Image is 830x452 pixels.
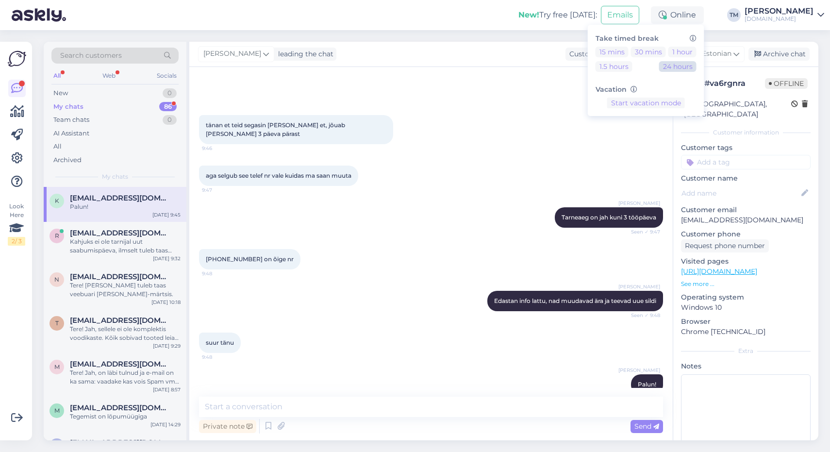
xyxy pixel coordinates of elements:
[163,88,177,98] div: 0
[153,342,181,350] div: [DATE] 9:29
[70,360,171,368] span: Marilehtonen@hotmail.com
[518,9,597,21] div: Try free [DATE]:
[151,299,181,306] div: [DATE] 10:18
[681,361,811,371] p: Notes
[681,267,757,276] a: [URL][DOMAIN_NAME]
[668,47,697,57] button: 1 hour
[70,272,171,281] span: nigulkelly@gmail.com
[274,49,333,59] div: leading the chat
[70,229,171,237] span: ruuta.joonas@Łgmail.com
[70,368,181,386] div: Tere! Jah, on läbi tulnud ja e-mail on ka sama: vaadake kas vois Spam vms kausta minna tellimus?
[562,214,656,221] span: Tarneaeg on jah kuni 3 tööpäeva
[748,48,810,61] div: Archive chat
[745,15,813,23] div: [DOMAIN_NAME]
[681,327,811,337] p: Chrome [TECHNICAL_ID]
[745,7,813,15] div: [PERSON_NAME]
[638,381,656,388] span: Palun!
[681,280,811,288] p: See more ...
[618,283,660,290] span: [PERSON_NAME]
[634,422,659,431] span: Send
[727,8,741,22] div: TM
[60,50,122,61] span: Search customers
[681,173,811,184] p: Customer name
[681,229,811,239] p: Customer phone
[684,99,791,119] div: [GEOGRAPHIC_DATA], [GEOGRAPHIC_DATA]
[518,10,539,19] b: New!
[70,194,171,202] span: kajavainula@hot.ee
[618,367,660,374] span: [PERSON_NAME]
[8,50,26,68] img: Askly Logo
[659,61,697,72] button: 24 hours
[618,200,660,207] span: [PERSON_NAME]
[70,325,181,342] div: Tere! Jah, sellele ei ole komplektis voodikaste. Kõik sobivad tooted leiate tootelehel Sobivad to...
[206,339,234,346] span: suur tänu
[163,115,177,125] div: 0
[624,312,660,319] span: Seen ✓ 9:48
[53,88,68,98] div: New
[8,202,25,246] div: Look Here
[153,255,181,262] div: [DATE] 9:32
[53,142,62,151] div: All
[70,237,181,255] div: Kahjuks ei ole tarnijal uut saabumispäeva, ilmselt tuleb taas järgneva 1-2 kuu jooksul
[681,239,769,252] div: Request phone number
[202,186,238,194] span: 9:47
[681,143,811,153] p: Customer tags
[199,420,256,433] div: Private note
[565,49,603,59] div: Customer
[601,6,639,24] button: Emails
[159,102,177,112] div: 86
[596,34,697,43] h6: Take timed break
[596,61,632,72] button: 1.5 hours
[202,145,238,152] span: 9:46
[202,353,238,361] span: 9:48
[681,205,811,215] p: Customer email
[55,197,59,204] span: k
[53,115,89,125] div: Team chats
[681,188,799,199] input: Add name
[70,316,171,325] span: tammesven@gmail.com
[202,270,238,277] span: 9:48
[651,6,704,24] div: Online
[206,121,347,137] span: tänan et teid segasin [PERSON_NAME] et, jõuab [PERSON_NAME] 3 päeva pärast
[702,49,731,59] span: Estonian
[152,211,181,218] div: [DATE] 9:45
[681,256,811,267] p: Visited pages
[624,228,660,235] span: Seen ✓ 9:47
[745,7,824,23] a: [PERSON_NAME][DOMAIN_NAME]
[631,47,666,57] button: 30 mins
[206,255,294,263] span: [PHONE_NUMBER] on õige nr
[70,438,171,447] span: kkerstinkala@gmail.com
[54,363,60,370] span: M
[102,172,128,181] span: My chats
[53,155,82,165] div: Archived
[155,69,179,82] div: Socials
[51,69,63,82] div: All
[100,69,117,82] div: Web
[681,317,811,327] p: Browser
[53,129,89,138] div: AI Assistant
[150,421,181,428] div: [DATE] 14:29
[681,302,811,313] p: Windows 10
[54,407,60,414] span: m
[70,403,171,412] span: mirjampaju1@gmail.com
[55,232,59,239] span: r
[681,128,811,137] div: Customer information
[607,98,685,108] button: Start vacation mode
[681,347,811,355] div: Extra
[70,202,181,211] div: Palun!
[8,237,25,246] div: 2 / 3
[681,292,811,302] p: Operating system
[53,102,83,112] div: My chats
[206,172,351,179] span: aga selgub see telef nr vale kuidas ma saan muuta
[203,49,261,59] span: [PERSON_NAME]
[494,297,656,304] span: Edastan info lattu, nad muudavad ära ja teevad uue sildi
[681,155,811,169] input: Add a tag
[70,281,181,299] div: Tere! [PERSON_NAME] tuleb taas veebuari [PERSON_NAME]-märtsis.
[765,78,808,89] span: Offline
[153,386,181,393] div: [DATE] 8:57
[596,85,697,94] h6: Vacation
[596,47,629,57] button: 15 mins
[681,215,811,225] p: [EMAIL_ADDRESS][DOMAIN_NAME]
[70,412,181,421] div: Tegemist on lõpumüügiga
[54,276,59,283] span: n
